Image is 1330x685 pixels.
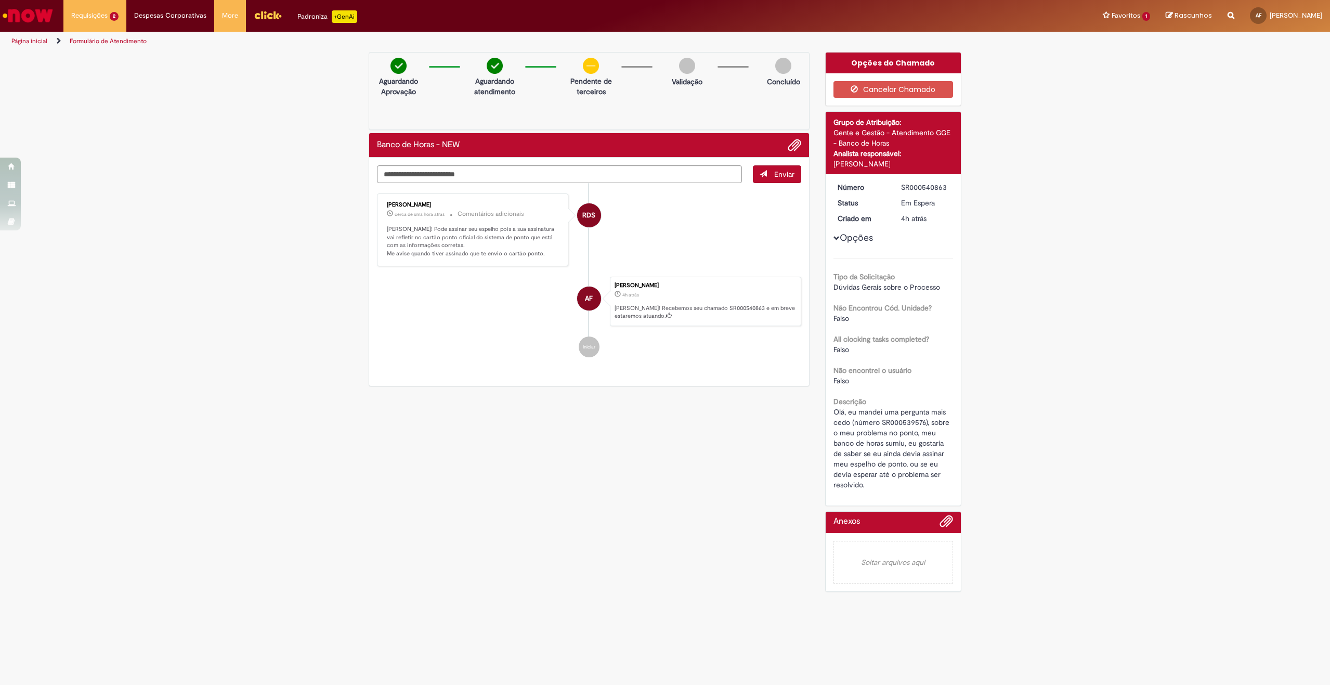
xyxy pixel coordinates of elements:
[390,58,407,74] img: check-circle-green.png
[297,10,357,23] div: Padroniza
[377,165,742,183] textarea: Digite sua mensagem aqui...
[583,58,599,74] img: circle-minus.png
[833,117,954,127] div: Grupo de Atribuição:
[566,76,616,97] p: Pendente de terceiros
[622,292,639,298] time: 29/08/2025 11:40:17
[788,138,801,152] button: Adicionar anexos
[833,345,849,354] span: Falso
[110,12,119,21] span: 2
[377,140,460,150] h2: Banco de Horas - NEW Histórico de tíquete
[833,159,954,169] div: [PERSON_NAME]
[373,76,424,97] p: Aguardando Aprovação
[615,282,796,289] div: [PERSON_NAME]
[585,286,593,311] span: AF
[753,165,801,183] button: Enviar
[830,182,894,192] dt: Número
[833,314,849,323] span: Falso
[1,5,55,26] img: ServiceNow
[901,214,927,223] span: 4h atrás
[458,210,524,218] small: Comentários adicionais
[1142,12,1150,21] span: 1
[470,76,520,97] p: Aguardando atendimento
[615,304,796,320] p: [PERSON_NAME]! Recebemos seu chamado SR000540863 e em breve estaremos atuando.
[833,81,954,98] button: Cancelar Chamado
[377,277,801,327] li: Augusto Cezar Da Silva Rodrigues Filho
[833,303,932,313] b: Não Encontrou Cód. Unidade?
[679,58,695,74] img: img-circle-grey.png
[582,203,595,228] span: RDS
[833,541,954,584] em: Soltar arquivos aqui
[1270,11,1322,20] span: [PERSON_NAME]
[901,198,949,208] div: Em Espera
[833,282,940,292] span: Dúvidas Gerais sobre o Processo
[387,225,560,258] p: [PERSON_NAME]! Pode assinar seu espelho pois a sua assinatura vai refletir no cartão ponto oficia...
[395,211,445,217] span: cerca de uma hora atrás
[387,202,560,208] div: [PERSON_NAME]
[833,517,860,526] h2: Anexos
[377,183,801,368] ul: Histórico de tíquete
[577,203,601,227] div: Raquel De Souza
[833,148,954,159] div: Analista responsável:
[833,334,929,344] b: All clocking tasks completed?
[833,376,849,385] span: Falso
[222,10,238,21] span: More
[901,214,927,223] time: 29/08/2025 11:40:17
[487,58,503,74] img: check-circle-green.png
[332,10,357,23] p: +GenAi
[672,76,702,87] p: Validação
[71,10,108,21] span: Requisições
[833,397,866,406] b: Descrição
[1112,10,1140,21] span: Favoritos
[622,292,639,298] span: 4h atrás
[830,213,894,224] dt: Criado em
[833,366,911,375] b: Não encontrei o usuário
[1166,11,1212,21] a: Rascunhos
[11,37,47,45] a: Página inicial
[254,7,282,23] img: click_logo_yellow_360x200.png
[1256,12,1261,19] span: AF
[833,272,895,281] b: Tipo da Solicitação
[577,287,601,311] div: Augusto Cezar Da Silva Rodrigues Filho
[134,10,206,21] span: Despesas Corporativas
[833,127,954,148] div: Gente e Gestão - Atendimento GGE - Banco de Horas
[395,211,445,217] time: 29/08/2025 14:30:54
[774,170,794,179] span: Enviar
[775,58,791,74] img: img-circle-grey.png
[8,32,879,51] ul: Trilhas de página
[826,53,961,73] div: Opções do Chamado
[70,37,147,45] a: Formulário de Atendimento
[901,182,949,192] div: SR000540863
[830,198,894,208] dt: Status
[940,514,953,533] button: Adicionar anexos
[767,76,800,87] p: Concluído
[901,213,949,224] div: 29/08/2025 11:40:17
[1175,10,1212,20] span: Rascunhos
[833,407,951,489] span: Olá, eu mandei uma pergunta mais cedo (número SR000539576), sobre o meu problema no ponto, meu ba...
